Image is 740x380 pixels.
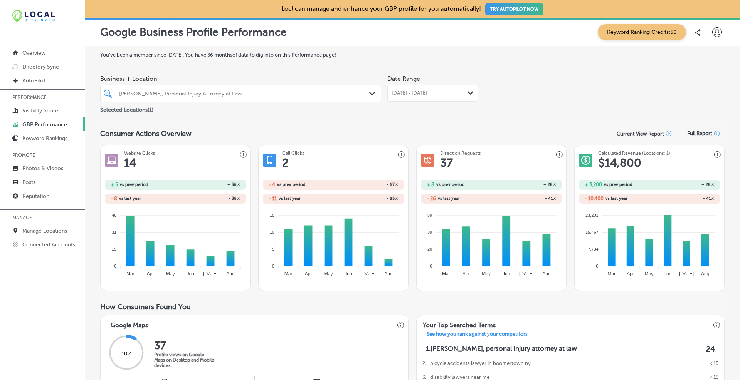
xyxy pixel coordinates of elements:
span: % [553,196,556,201]
h2: - 10,400 [585,196,604,201]
h2: + 28 [491,182,556,187]
tspan: 7,734 [588,247,599,251]
tspan: May [645,271,654,276]
h2: + 3,200 [585,182,602,187]
h2: - 41 [649,196,714,201]
tspan: 15,467 [585,230,599,234]
span: Keyword Ranking Credits: 50 [598,24,686,40]
tspan: Aug [227,271,235,276]
h2: - 11 [269,196,277,201]
tspan: May [166,271,175,276]
tspan: Apr [627,271,634,276]
span: vs last year [279,196,301,201]
tspan: 59 [427,213,432,217]
h3: Direction Requests [440,151,481,156]
tspan: May [324,271,333,276]
p: < 15 [710,357,718,370]
button: TRY AUTOPILOT NOW [485,3,543,15]
h2: + 5 [111,182,118,187]
img: 12321ecb-abad-46dd-be7f-2600e8d3409flocal-city-sync-logo-rectangle.png [12,10,55,22]
h2: + 56 [175,182,240,187]
h2: - 8 [111,196,117,201]
tspan: Aug [701,271,709,276]
h1: 14 [124,156,136,170]
h3: Google Maps [104,315,154,331]
tspan: 15 [270,213,274,217]
tspan: Apr [462,271,470,276]
p: 2 . [422,357,426,370]
tspan: 0 [596,264,599,268]
tspan: Jun [187,271,194,276]
h2: 37 [154,339,216,352]
p: AutoPilot [22,77,45,84]
span: % [395,182,398,187]
h1: $ 14,800 [598,156,641,170]
p: Keyword Rankings [22,135,67,142]
span: vs last year [119,196,141,201]
span: vs prev period [120,182,148,187]
p: Directory Sync [22,64,59,70]
p: Google Business Profile Performance [100,26,287,39]
tspan: May [482,271,491,276]
p: Selected Locations ( 1 ) [100,104,153,113]
p: bicycle accidents lawyer in boomertown ny [430,357,531,370]
h2: - 26 [427,196,436,201]
h2: + 28 [649,182,714,187]
p: GBP Performance [22,121,67,128]
span: % [237,196,240,201]
tspan: 0 [114,264,116,268]
label: Date Range [387,75,420,82]
tspan: 0 [272,264,274,268]
span: % [237,182,240,187]
tspan: 15 [112,247,116,251]
h3: Your Top Searched Terms [417,315,502,331]
h1: 37 [440,156,453,170]
tspan: Jun [503,271,510,276]
h2: + 8 [427,182,434,187]
h1: 2 [282,156,289,170]
span: vs last year [605,196,627,201]
span: vs prev period [277,182,306,187]
tspan: Mar [442,271,450,276]
h3: Call Clicks [282,151,304,156]
span: Business + Location [100,75,381,82]
span: Consumer Actions Overview [100,129,192,138]
h3: Calculated Revenue (Locations: 1) [598,151,670,156]
tspan: [DATE] [203,271,218,276]
tspan: Mar [608,271,616,276]
tspan: Aug [385,271,393,276]
h3: Website Clicks [124,151,155,156]
p: 1. [PERSON_NAME], personal injury attorney at law [426,345,577,353]
p: Visibility Score [22,107,58,114]
span: Full Report [687,131,712,136]
tspan: [DATE] [679,271,694,276]
tspan: 39 [427,230,432,234]
tspan: Jun [664,271,671,276]
tspan: [DATE] [519,271,534,276]
tspan: 20 [427,247,432,251]
tspan: 23,201 [585,213,599,217]
tspan: 10 [270,230,274,234]
h2: - 36 [175,196,240,201]
span: % [711,182,714,187]
span: % [395,196,398,201]
tspan: 31 [112,230,116,234]
tspan: Apr [147,271,154,276]
p: Posts [22,179,35,186]
tspan: Mar [126,271,135,276]
h2: - 67 [333,182,398,187]
tspan: Mar [284,271,293,276]
div: [PERSON_NAME], Personal Injury Attorney at Law [119,90,370,97]
p: Photos & Videos [22,165,63,172]
tspan: 46 [112,213,116,217]
tspan: 0 [430,264,432,268]
h2: - 41 [491,196,556,201]
span: vs prev period [604,182,632,187]
p: Connected Accounts [22,241,75,248]
p: Profile views on Google Maps on Desktop and Mobile devices. [154,352,216,368]
span: 10 % [121,350,132,357]
span: [DATE] - [DATE] [392,90,427,96]
p: Reputation [22,193,49,199]
a: See how you rank against your competitors [420,331,534,339]
p: Overview [22,50,45,56]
